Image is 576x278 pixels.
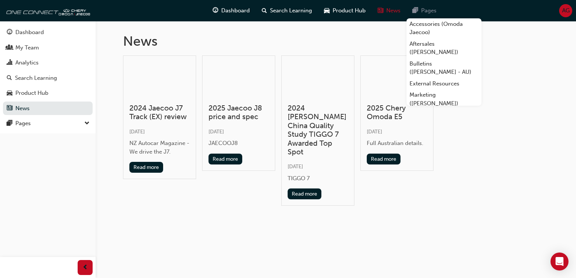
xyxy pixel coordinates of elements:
span: prev-icon [82,263,88,272]
div: Product Hub [15,89,48,97]
span: car-icon [324,6,330,15]
span: News [386,6,400,15]
button: Read more [129,162,163,173]
div: Pages [15,119,31,128]
a: 2024 [PERSON_NAME] China Quality Study TIGGO 7 Awarded Top Spot[DATE]TIGGO 7Read more [281,55,354,206]
a: pages-iconPages [406,3,442,18]
a: News [3,102,93,115]
button: Read more [208,154,243,164]
button: Read more [288,188,322,199]
h3: 2024 [PERSON_NAME] China Quality Study TIGGO 7 Awarded Top Spot [288,104,348,156]
div: My Team [15,43,39,52]
div: Open Intercom Messenger [550,253,568,271]
h3: 2025 Chery Omoda E5 [367,104,427,121]
button: AG [559,4,572,17]
span: [DATE] [208,129,224,135]
img: oneconnect [4,3,90,18]
a: External Resources [406,78,481,90]
button: Pages [3,117,93,130]
a: guage-iconDashboard [207,3,256,18]
a: car-iconProduct Hub [318,3,372,18]
span: Pages [421,6,436,15]
div: Full Australian details. [367,139,427,148]
span: car-icon [7,90,12,97]
a: news-iconNews [372,3,406,18]
a: Product Hub [3,86,93,100]
span: chart-icon [7,60,12,66]
span: [DATE] [129,129,145,135]
span: Product Hub [333,6,366,15]
a: 2024 Jaecoo J7 Track (EX) review[DATE]NZ Autocar Magazine - We drive the J7.Read more [123,55,196,179]
span: guage-icon [213,6,218,15]
a: Search Learning [3,71,93,85]
a: search-iconSearch Learning [256,3,318,18]
h3: 2025 Jaecoo J8 price and spec [208,104,269,121]
a: Accessories (Omoda Jaecoo) [406,18,481,38]
span: pages-icon [412,6,418,15]
a: My Team [3,41,93,55]
a: Aftersales ([PERSON_NAME]) [406,38,481,58]
button: DashboardMy TeamAnalyticsSearch LearningProduct HubNews [3,24,93,117]
span: people-icon [7,45,12,51]
a: Bulletins ([PERSON_NAME] - AU) [406,58,481,78]
div: Search Learning [15,74,57,82]
a: Dashboard [3,25,93,39]
span: AG [562,6,570,15]
h3: 2024 Jaecoo J7 Track (EX) review [129,104,190,121]
button: Read more [367,154,401,164]
span: news-icon [7,105,12,112]
div: JAECOOJ8 [208,139,269,148]
span: Search Learning [270,6,312,15]
a: Marketing ([PERSON_NAME]) [406,89,481,109]
a: 2025 Chery Omoda E5[DATE]Full Australian details.Read more [360,55,433,171]
span: news-icon [378,6,383,15]
h1: News [123,33,549,49]
div: Dashboard [15,28,44,37]
span: pages-icon [7,120,12,127]
span: [DATE] [367,129,382,135]
div: TIGGO 7 [288,174,348,183]
span: search-icon [7,75,12,82]
div: Analytics [15,58,39,67]
span: search-icon [262,6,267,15]
a: 2025 Jaecoo J8 price and spec[DATE]JAECOOJ8Read more [202,55,275,171]
span: down-icon [84,119,90,129]
div: NZ Autocar Magazine - We drive the J7. [129,139,190,156]
span: [DATE] [288,163,303,170]
span: guage-icon [7,29,12,36]
a: Analytics [3,56,93,70]
span: Dashboard [221,6,250,15]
